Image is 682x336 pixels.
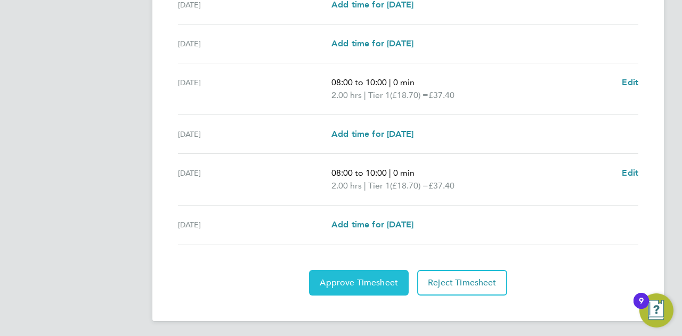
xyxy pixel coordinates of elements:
[331,218,413,231] a: Add time for [DATE]
[428,277,497,288] span: Reject Timesheet
[331,128,413,141] a: Add time for [DATE]
[178,128,331,141] div: [DATE]
[331,77,387,87] span: 08:00 to 10:00
[364,181,366,191] span: |
[622,77,638,87] span: Edit
[331,181,362,191] span: 2.00 hrs
[368,179,390,192] span: Tier 1
[639,293,673,327] button: Open Resource Center, 9 new notifications
[331,219,413,230] span: Add time for [DATE]
[390,90,428,100] span: (£18.70) =
[428,181,454,191] span: £37.40
[320,277,398,288] span: Approve Timesheet
[368,89,390,102] span: Tier 1
[178,218,331,231] div: [DATE]
[331,37,413,50] a: Add time for [DATE]
[389,77,391,87] span: |
[309,270,409,296] button: Approve Timesheet
[331,129,413,139] span: Add time for [DATE]
[622,76,638,89] a: Edit
[393,77,415,87] span: 0 min
[428,90,454,100] span: £37.40
[622,167,638,179] a: Edit
[389,168,391,178] span: |
[364,90,366,100] span: |
[331,38,413,48] span: Add time for [DATE]
[417,270,507,296] button: Reject Timesheet
[622,168,638,178] span: Edit
[639,301,644,315] div: 9
[178,37,331,50] div: [DATE]
[390,181,428,191] span: (£18.70) =
[393,168,415,178] span: 0 min
[331,168,387,178] span: 08:00 to 10:00
[178,76,331,102] div: [DATE]
[178,167,331,192] div: [DATE]
[331,90,362,100] span: 2.00 hrs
